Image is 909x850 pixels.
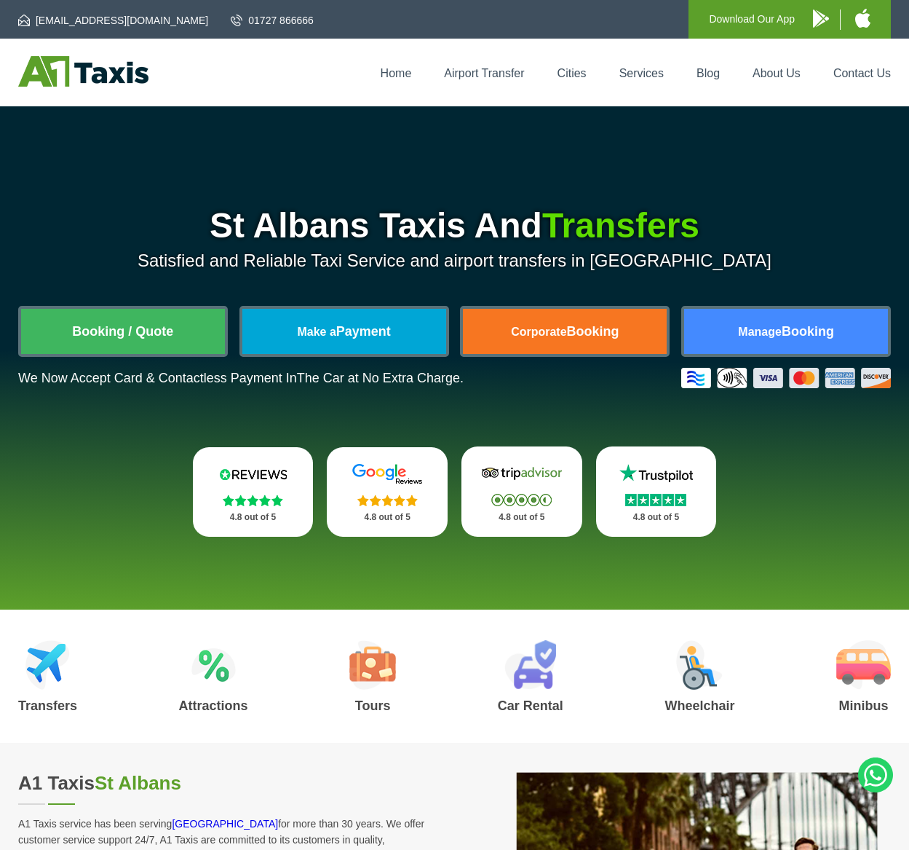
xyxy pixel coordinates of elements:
[833,67,891,79] a: Contact Us
[21,309,225,354] a: Booking / Quote
[619,67,664,79] a: Services
[343,508,431,527] p: 4.8 out of 5
[18,208,891,243] h1: St Albans Taxis And
[813,9,829,28] img: A1 Taxis Android App
[542,206,699,245] span: Transfers
[696,67,720,79] a: Blog
[95,772,181,794] span: St Albans
[25,640,70,690] img: Airport Transfers
[297,371,464,385] span: The Car at No Extra Charge.
[210,463,297,485] img: Reviews.io
[461,446,581,537] a: Tripadvisor Stars 4.8 out of 5
[18,772,437,795] h2: A1 Taxis
[676,640,723,690] img: Wheelchair
[18,13,208,28] a: [EMAIL_ADDRESS][DOMAIN_NAME]
[191,640,236,690] img: Attractions
[18,699,77,712] h3: Transfers
[478,463,565,484] img: Tripadvisor
[349,699,396,712] h3: Tours
[444,67,524,79] a: Airport Transfer
[681,368,891,388] img: Credit And Debit Cards
[242,309,446,354] a: Make aPayment
[709,10,795,28] p: Download Our App
[684,309,888,354] a: ManageBooking
[664,699,734,712] h3: Wheelchair
[381,67,412,79] a: Home
[231,13,314,28] a: 01727 866666
[753,67,801,79] a: About Us
[491,494,552,506] img: Stars
[18,251,891,271] p: Satisfied and Reliable Taxi Service and airport transfers in [GEOGRAPHIC_DATA]
[18,371,464,386] p: We Now Accept Card & Contactless Payment In
[625,494,686,506] img: Stars
[193,447,313,537] a: Reviews.io Stars 4.8 out of 5
[223,495,283,506] img: Stars
[498,699,563,712] h3: Car Rental
[511,326,566,338] span: Corporate
[327,447,447,537] a: Google Stars 4.8 out of 5
[596,446,716,537] a: Trustpilot Stars 4.8 out of 5
[344,463,431,485] img: Google
[836,640,891,690] img: Minibus
[209,508,297,527] p: 4.8 out of 5
[612,508,700,527] p: 4.8 out of 5
[855,9,870,28] img: A1 Taxis iPhone App
[349,640,396,690] img: Tours
[179,699,248,712] h3: Attractions
[297,326,336,338] span: Make a
[504,640,556,690] img: Car Rental
[836,699,891,712] h3: Minibus
[612,463,699,484] img: Trustpilot
[477,508,565,527] p: 4.8 out of 5
[463,309,667,354] a: CorporateBooking
[357,495,418,506] img: Stars
[172,818,278,830] a: [GEOGRAPHIC_DATA]
[557,67,587,79] a: Cities
[18,56,148,87] img: A1 Taxis St Albans LTD
[738,326,782,338] span: Manage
